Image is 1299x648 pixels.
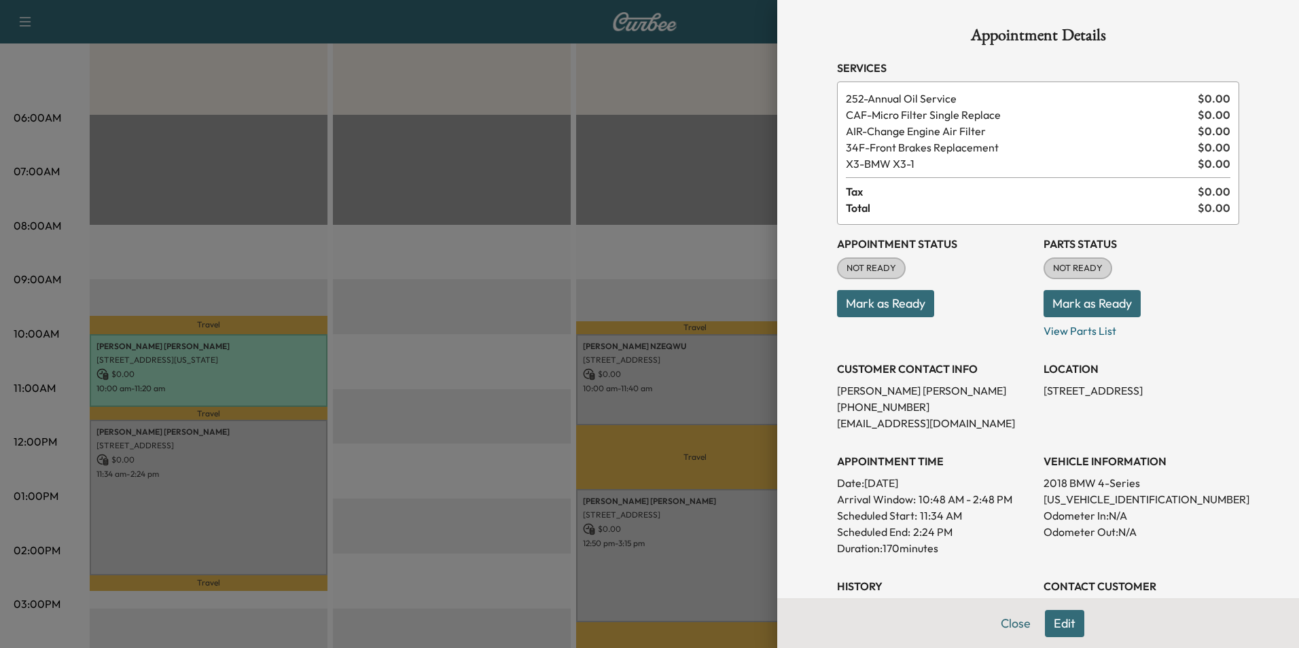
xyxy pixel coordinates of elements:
span: $ 0.00 [1198,139,1230,156]
p: [STREET_ADDRESS] [1044,382,1239,399]
h3: History [837,578,1033,594]
p: 2018 BMW 4-Series [1044,475,1239,491]
button: Mark as Ready [1044,290,1141,317]
p: Arrival Window: [837,491,1033,507]
span: Total [846,200,1198,216]
p: Odometer In: N/A [1044,507,1239,524]
p: [PERSON_NAME] [PERSON_NAME] [837,382,1033,399]
p: [EMAIL_ADDRESS][DOMAIN_NAME] [837,415,1033,431]
span: NOT READY [838,262,904,275]
span: $ 0.00 [1198,107,1230,123]
span: Tax [846,183,1198,200]
p: 11:34 AM [920,507,962,524]
span: Annual Oil Service [846,90,1192,107]
h3: CONTACT CUSTOMER [1044,578,1239,594]
h3: Parts Status [1044,236,1239,252]
p: [US_VEHICLE_IDENTIFICATION_NUMBER] [1044,491,1239,507]
p: Date: [DATE] [837,475,1033,491]
p: Scheduled End: [837,524,910,540]
p: Scheduled Start: [837,507,917,524]
span: BMW X3-1 [846,156,1192,172]
span: $ 0.00 [1198,183,1230,200]
span: Front Brakes Replacement [846,139,1192,156]
span: $ 0.00 [1198,200,1230,216]
h3: LOCATION [1044,361,1239,377]
button: Edit [1045,610,1084,637]
p: 2:24 PM [913,524,953,540]
h3: VEHICLE INFORMATION [1044,453,1239,469]
p: Duration: 170 minutes [837,540,1033,556]
span: Micro Filter Single Replace [846,107,1192,123]
p: [PHONE_NUMBER] [837,399,1033,415]
h3: Services [837,60,1239,76]
span: NOT READY [1045,262,1111,275]
h1: Appointment Details [837,27,1239,49]
span: $ 0.00 [1198,123,1230,139]
h3: Appointment Status [837,236,1033,252]
span: 10:48 AM - 2:48 PM [919,491,1012,507]
span: $ 0.00 [1198,156,1230,172]
button: Close [992,610,1039,637]
span: Change Engine Air Filter [846,123,1192,139]
p: Odometer Out: N/A [1044,524,1239,540]
span: $ 0.00 [1198,90,1230,107]
h3: CUSTOMER CONTACT INFO [837,361,1033,377]
p: View Parts List [1044,317,1239,339]
button: Mark as Ready [837,290,934,317]
h3: APPOINTMENT TIME [837,453,1033,469]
